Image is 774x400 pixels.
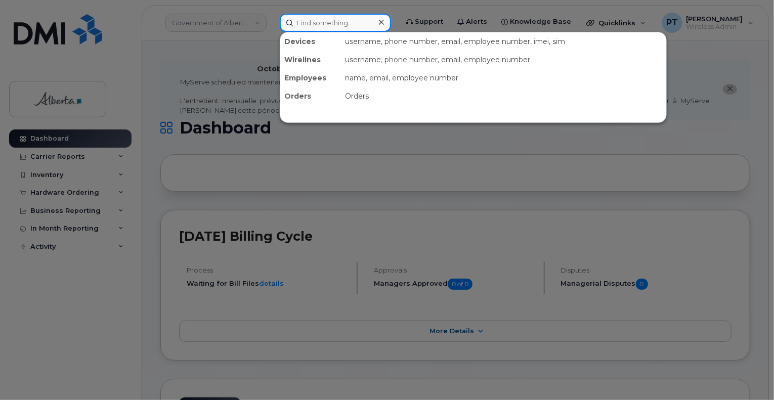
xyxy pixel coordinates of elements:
[280,87,341,105] div: Orders
[341,51,666,69] div: username, phone number, email, employee number
[341,32,666,51] div: username, phone number, email, employee number, imei, sim
[280,32,341,51] div: Devices
[341,87,666,105] div: Orders
[280,51,341,69] div: Wirelines
[341,69,666,87] div: name, email, employee number
[280,69,341,87] div: Employees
